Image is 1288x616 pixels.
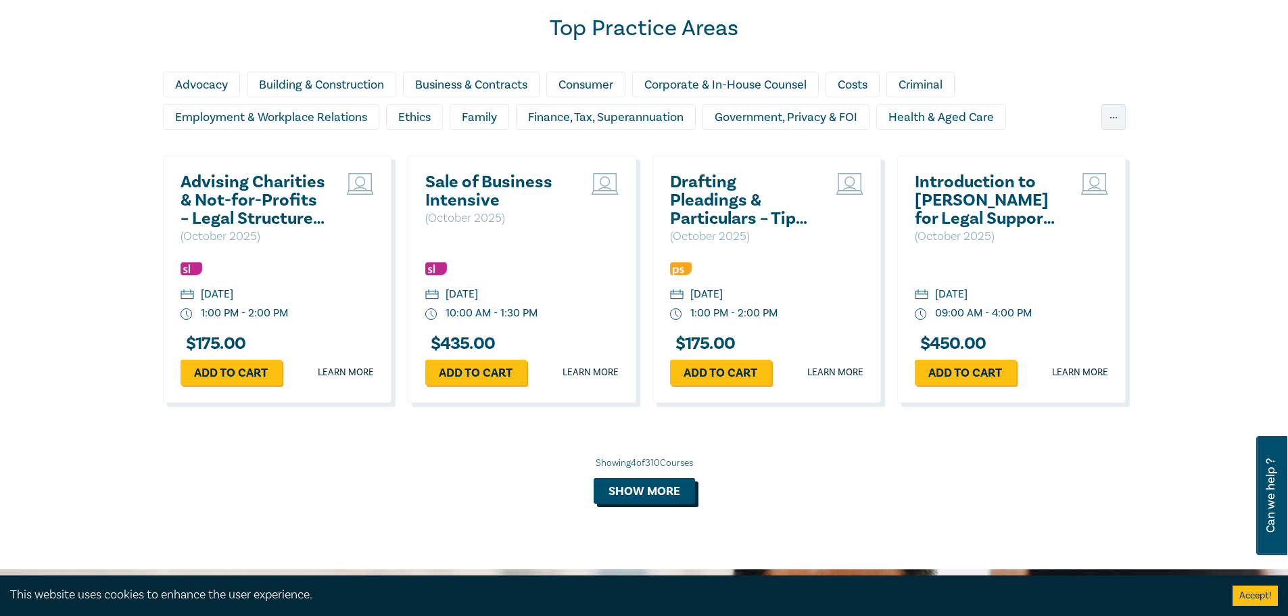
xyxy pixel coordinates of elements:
[702,104,869,130] div: Government, Privacy & FOI
[181,308,193,321] img: watch
[10,586,1212,604] div: This website uses cookies to enhance the user experience.
[450,104,509,130] div: Family
[425,210,571,227] p: ( October 2025 )
[915,228,1060,245] p: ( October 2025 )
[163,456,1126,470] div: Showing 4 of 310 Courses
[318,366,374,379] a: Learn more
[876,104,1006,130] div: Health & Aged Care
[516,104,696,130] div: Finance, Tax, Superannuation
[757,137,947,162] div: Personal Injury & Medico-Legal
[807,366,863,379] a: Learn more
[915,289,928,302] img: calendar
[670,335,736,353] h3: $ 175.00
[479,137,668,162] div: Litigation & Dispute Resolution
[826,72,880,97] div: Costs
[181,228,326,245] p: ( October 2025 )
[347,173,374,195] img: Live Stream
[1101,104,1126,130] div: ...
[594,478,695,504] button: Show more
[181,173,326,228] a: Advising Charities & Not-for-Profits – Legal Structures, Compliance & Risk Management
[915,360,1016,385] a: Add to cart
[670,289,684,302] img: calendar
[670,228,815,245] p: ( October 2025 )
[446,287,478,302] div: [DATE]
[181,360,282,385] a: Add to cart
[337,137,472,162] div: Intellectual Property
[935,287,968,302] div: [DATE]
[425,262,447,275] img: Substantive Law
[915,173,1060,228] a: Introduction to [PERSON_NAME] for Legal Support Staff ([DATE])
[247,72,396,97] div: Building & Construction
[836,173,863,195] img: Live Stream
[632,72,819,97] div: Corporate & In-House Counsel
[201,306,288,321] div: 1:00 PM - 2:00 PM
[1233,586,1278,606] button: Accept cookies
[425,173,571,210] a: Sale of Business Intensive
[425,360,527,385] a: Add to cart
[675,137,750,162] div: Migration
[670,173,815,228] a: Drafting Pleadings & Particulars – Tips & Traps
[563,366,619,379] a: Learn more
[163,15,1126,42] h2: Top Practice Areas
[403,72,540,97] div: Business & Contracts
[181,262,202,275] img: Substantive Law
[425,335,496,353] h3: $ 435.00
[1052,366,1108,379] a: Learn more
[201,287,233,302] div: [DATE]
[425,308,437,321] img: watch
[163,72,240,97] div: Advocacy
[592,173,619,195] img: Live Stream
[690,306,778,321] div: 1:00 PM - 2:00 PM
[425,289,439,302] img: calendar
[935,306,1032,321] div: 09:00 AM - 4:00 PM
[915,308,927,321] img: watch
[670,262,692,275] img: Professional Skills
[386,104,443,130] div: Ethics
[546,72,625,97] div: Consumer
[181,289,194,302] img: calendar
[690,287,723,302] div: [DATE]
[915,335,986,353] h3: $ 450.00
[163,104,379,130] div: Employment & Workplace Relations
[886,72,955,97] div: Criminal
[446,306,538,321] div: 10:00 AM - 1:30 PM
[670,308,682,321] img: watch
[670,360,771,385] a: Add to cart
[163,137,330,162] div: Insolvency & Restructuring
[1081,173,1108,195] img: Live Stream
[181,335,246,353] h3: $ 175.00
[1264,444,1277,547] span: Can we help ?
